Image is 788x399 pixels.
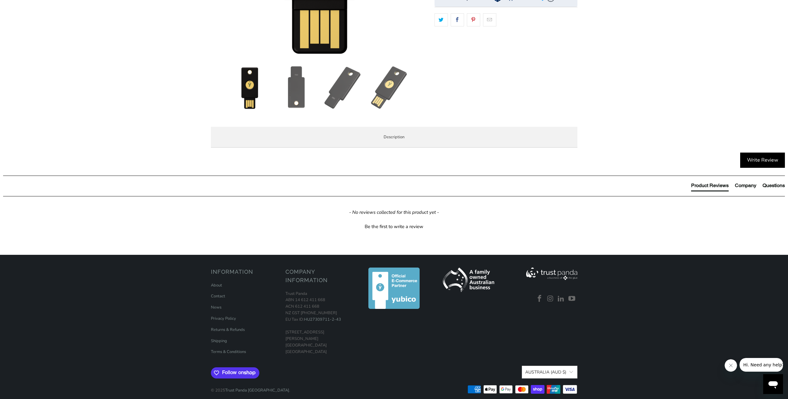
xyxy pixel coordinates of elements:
[435,37,577,58] iframe: Reviews Widget
[557,295,566,303] a: Trust Panda Australia on LinkedIn
[467,13,480,26] a: Share this on Pinterest
[211,338,227,344] a: Shipping
[691,182,785,195] div: Reviews Tabs
[483,13,496,26] a: Email this to a friend
[435,13,448,26] a: Share this on Twitter
[228,66,271,109] img: Security Key (NFC) by Yubico - Trust Panda
[4,4,45,9] span: Hi. Need any help?
[740,358,783,372] iframe: Message from company
[735,182,756,189] div: Company
[368,66,411,109] img: Security Key (NFC) by Yubico - Trust Panda
[211,127,577,148] label: Description
[349,209,439,216] em: - No reviews collected for this product yet -
[725,359,737,372] iframe: Close message
[275,66,318,109] img: Security Key (NFC) by Yubico - Trust Panda
[535,295,544,303] a: Trust Panda Australia on Facebook
[211,349,246,355] a: Terms & Conditions
[365,223,423,230] div: Be the first to write a review
[451,13,464,26] a: Share this on Facebook
[691,182,729,189] div: Product Reviews
[211,305,221,310] a: News
[211,316,236,321] a: Privacy Policy
[546,295,555,303] a: Trust Panda Australia on Instagram
[225,388,289,393] a: Trust Panda [GEOGRAPHIC_DATA]
[763,182,785,189] div: Questions
[321,66,365,109] img: Security Key (NFC) by Yubico - Trust Panda
[285,291,354,355] p: Trust Panda ABN 14 612 411 668 ACN 612 411 668 NZ GST [PHONE_NUMBER] EU Tax ID: [STREET_ADDRESS][...
[740,153,785,168] div: Write Review
[211,282,222,288] a: About
[211,327,245,332] a: Returns & Refunds
[211,293,225,299] a: Contact
[522,366,577,378] button: Australia (AUD $)
[3,222,785,230] div: Be the first to write a review
[304,317,341,322] a: HU27309711-2-43
[567,295,577,303] a: Trust Panda Australia on YouTube
[211,381,290,394] p: © 2025 .
[763,374,783,394] iframe: Button to launch messaging window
